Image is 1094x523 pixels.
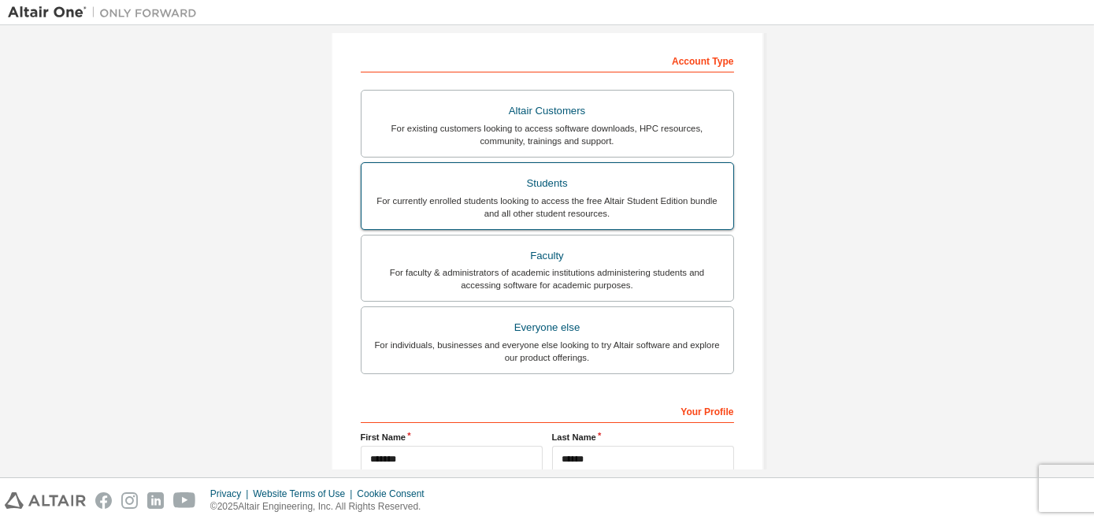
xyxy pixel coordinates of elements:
img: Altair One [8,5,205,20]
img: youtube.svg [173,492,196,509]
div: Faculty [371,245,724,267]
div: For currently enrolled students looking to access the free Altair Student Edition bundle and all ... [371,195,724,220]
div: For individuals, businesses and everyone else looking to try Altair software and explore our prod... [371,339,724,364]
img: linkedin.svg [147,492,164,509]
div: Your Profile [361,398,734,423]
div: Cookie Consent [357,488,433,500]
label: First Name [361,431,543,443]
img: instagram.svg [121,492,138,509]
img: facebook.svg [95,492,112,509]
div: Account Type [361,47,734,72]
img: altair_logo.svg [5,492,86,509]
div: Students [371,172,724,195]
div: Everyone else [371,317,724,339]
label: Last Name [552,431,734,443]
p: © 2025 Altair Engineering, Inc. All Rights Reserved. [210,500,434,514]
div: Privacy [210,488,253,500]
div: For existing customers looking to access software downloads, HPC resources, community, trainings ... [371,122,724,147]
div: Altair Customers [371,100,724,122]
div: Website Terms of Use [253,488,357,500]
div: For faculty & administrators of academic institutions administering students and accessing softwa... [371,266,724,291]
